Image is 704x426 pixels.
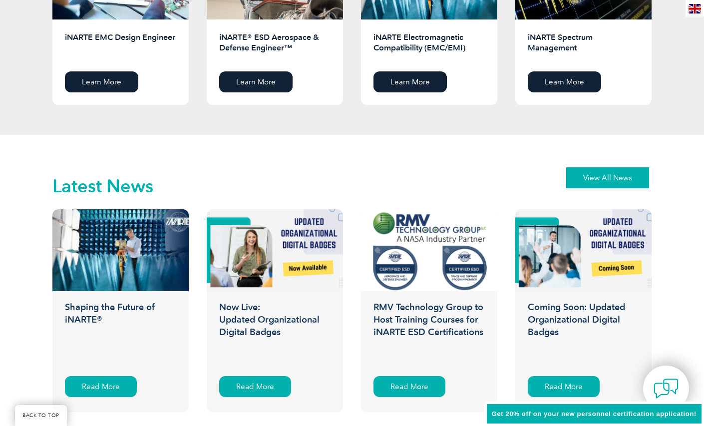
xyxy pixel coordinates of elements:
[52,178,153,194] h2: Latest News
[373,32,485,64] h2: iNARTE Electromagnetic Compatibility (EMC/EMI)
[361,301,497,366] h3: RMV Technology Group to Host Training Courses for iNARTE ESD Certifications
[219,71,293,92] a: Learn More
[515,209,652,412] a: Coming Soon: Updated Organizational Digital Badges Read More
[52,301,189,366] h3: Shaping the Future of iNARTE®
[515,301,652,366] h3: Coming Soon: Updated Organizational Digital Badges
[528,376,600,397] div: Read More
[207,301,343,366] h3: Now Live: Updated Organizational Digital Badges
[65,32,176,64] h2: iNARTE EMC Design Engineer
[15,405,67,426] a: BACK TO TOP
[52,209,189,412] a: Shaping the Future of iNARTE® Read More
[65,376,137,397] div: Read More
[219,32,331,64] h2: iNARTE® ESD Aerospace & Defense Engineer™
[654,376,679,401] img: contact-chat.png
[528,32,639,64] h2: iNARTE Spectrum Management
[219,376,291,397] div: Read More
[373,71,447,92] a: Learn More
[566,167,649,188] a: View All News
[689,4,701,13] img: en
[361,209,497,412] a: RMV Technology Group to Host Training Courses for iNARTE ESD Certifications Read More
[373,376,445,397] div: Read More
[207,209,343,412] a: Now Live:Updated Organizational Digital Badges Read More
[492,410,697,418] span: Get 20% off on your new personnel certification application!
[528,71,601,92] a: Learn More
[65,71,138,92] a: Learn More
